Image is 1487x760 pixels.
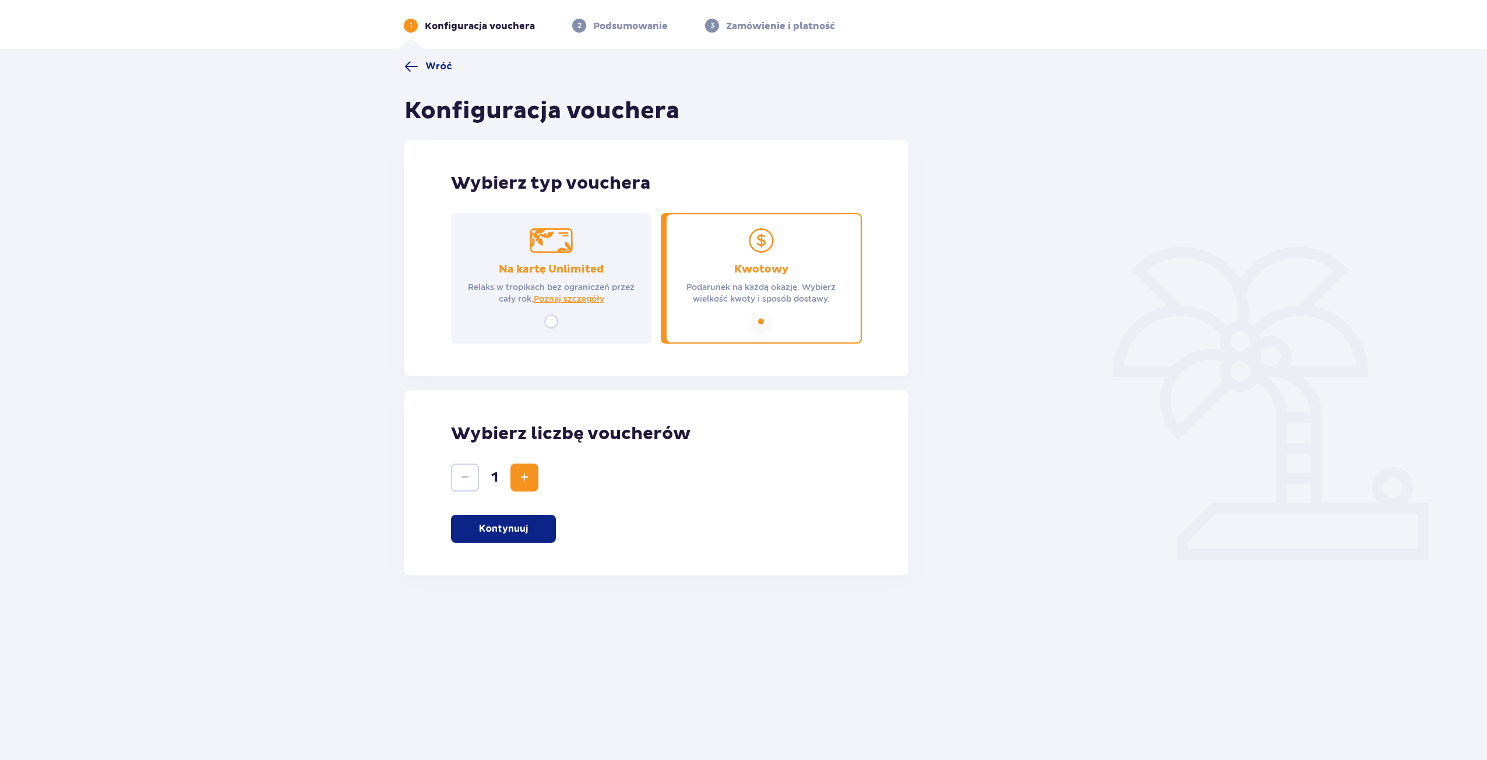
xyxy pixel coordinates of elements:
button: Kontynuuj [451,515,556,543]
a: Poznaj szczegóły [534,293,604,305]
p: Podarunek na każdą okazję. Wybierz wielkość kwoty i sposób dostawy. [671,281,851,305]
span: Wróć [425,60,452,73]
p: Kwotowy [734,263,788,277]
p: Zamówienie i płatność [726,20,835,33]
a: Wróć [404,59,452,73]
button: Zwiększ [510,464,538,492]
div: 2Podsumowanie [572,19,668,33]
p: Wybierz liczbę voucherów [451,423,862,445]
p: Relaks w tropikach bez ograniczeń przez cały rok. [461,281,641,305]
p: Kontynuuj [479,522,528,535]
h1: Konfiguracja vouchera [404,97,679,126]
p: 3 [710,20,714,31]
p: 1 [410,20,413,31]
p: Konfiguracja vouchera [425,20,535,33]
p: Podsumowanie [593,20,668,33]
div: 3Zamówienie i płatność [705,19,835,33]
p: 2 [577,20,582,31]
p: Na kartę Unlimited [499,263,604,277]
p: Wybierz typ vouchera [451,172,862,195]
button: Zmniejsz [451,464,479,492]
span: 1 [481,469,508,486]
div: 1Konfiguracja vouchera [404,19,535,33]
